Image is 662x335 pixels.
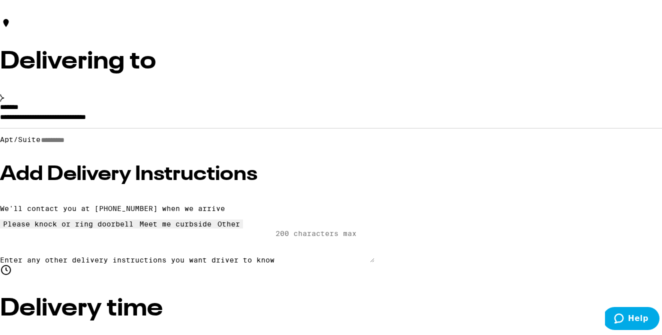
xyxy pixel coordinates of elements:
[605,305,659,330] iframe: Opens a widget where you can find more information
[3,218,133,226] div: Please knock or ring doorbell
[217,218,240,226] div: Other
[139,218,211,226] div: Meet me curbside
[214,217,243,226] button: Other
[136,217,214,226] button: Meet me curbside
